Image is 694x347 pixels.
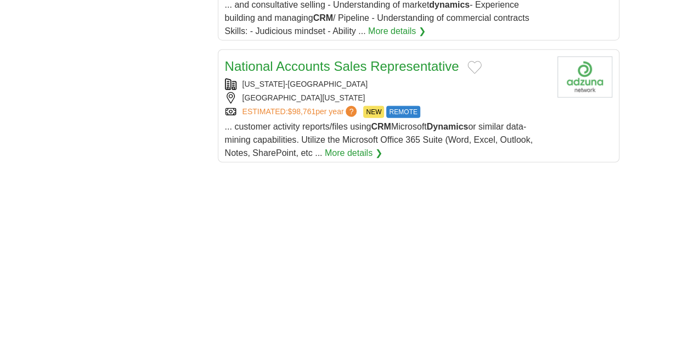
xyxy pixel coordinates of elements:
a: More details ❯ [325,147,382,160]
span: ? [346,106,357,117]
div: [US_STATE]-[GEOGRAPHIC_DATA] [225,79,549,90]
a: ESTIMATED:$98,761per year? [242,106,359,118]
a: National Accounts Sales Representative [225,59,459,74]
span: ... customer activity reports/files using Microsoft or similar data-mining capabilities. Utilize ... [225,122,533,158]
strong: CRM [313,13,333,23]
button: Add to favorite jobs [467,61,482,74]
img: Company logo [557,57,612,98]
span: $98,761 [287,107,315,116]
div: [GEOGRAPHIC_DATA][US_STATE] [225,92,549,104]
span: NEW [363,106,384,118]
a: More details ❯ [368,25,426,38]
strong: CRM [371,122,391,131]
span: REMOTE [386,106,420,118]
strong: Dynamics [427,122,469,131]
